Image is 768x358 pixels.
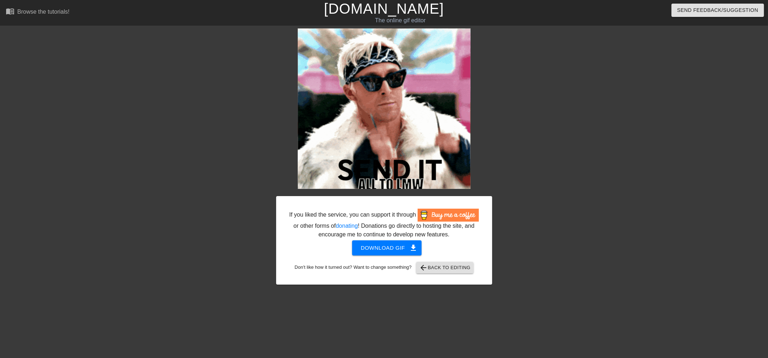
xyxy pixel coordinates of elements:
[336,223,358,229] a: donating
[419,263,471,272] span: Back to Editing
[361,243,413,253] span: Download gif
[324,1,444,17] a: [DOMAIN_NAME]
[419,263,428,272] span: arrow_back
[260,16,541,25] div: The online gif editor
[287,262,481,273] div: Don't like how it turned out? Want to change something?
[672,4,764,17] button: Send Feedback/Suggestion
[6,7,14,15] span: menu_book
[418,209,479,222] img: Buy Me A Coffee
[677,6,758,15] span: Send Feedback/Suggestion
[298,28,471,189] img: p2tvCT4O.gif
[289,209,480,239] div: If you liked the service, you can support it through or other forms of ! Donations go directly to...
[346,244,422,250] a: Download gif
[409,244,418,252] span: get_app
[6,7,69,18] a: Browse the tutorials!
[416,262,473,273] button: Back to Editing
[352,240,422,255] button: Download gif
[17,9,69,15] div: Browse the tutorials!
